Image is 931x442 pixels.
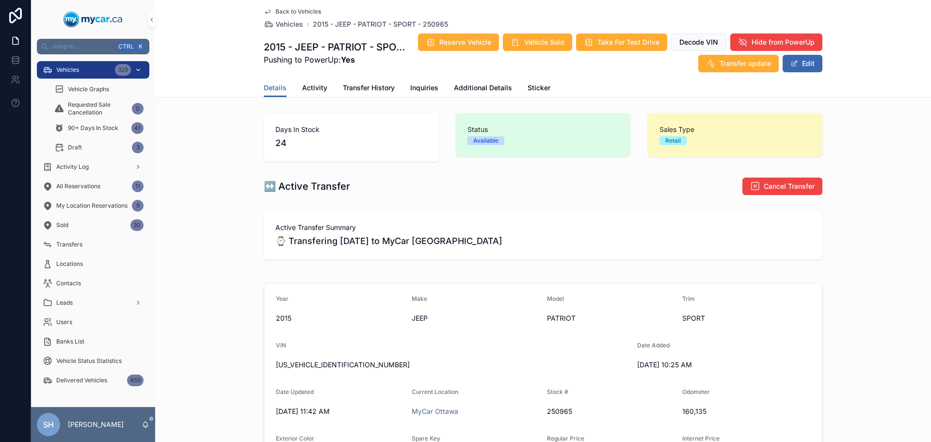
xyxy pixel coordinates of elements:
[130,219,144,231] div: 30
[56,357,122,365] span: Vehicle Status Statistics
[503,33,572,51] button: Vehicle Sold
[37,178,149,195] a: All Reservations11
[698,55,779,72] button: Transfer update
[659,125,811,134] span: Sales Type
[264,40,409,54] h1: 2015 - JEEP - PATRIOT - SPORT - 250965
[264,180,350,193] h1: ↔️ Active Transfer
[682,407,810,416] span: 160,135
[547,435,584,442] span: Regular Price
[56,182,100,190] span: All Reservations
[302,83,327,93] span: Activity
[343,79,395,98] a: Transfer History
[412,295,427,302] span: Make
[671,33,726,51] button: Decode VIN
[52,43,113,50] span: Jump to...
[412,435,440,442] span: Spare Key
[528,79,550,98] a: Sticker
[37,39,149,54] button: Jump to...CtrlK
[467,125,619,134] span: Status
[264,79,287,98] a: Details
[410,79,438,98] a: Inquiries
[264,8,321,16] a: Back to Vehicles
[264,54,409,65] span: Pushing to PowerUp:
[37,236,149,253] a: Transfers
[132,180,144,192] div: 11
[48,81,149,98] a: Vehicle Graphs
[276,435,314,442] span: Exterior Color
[730,33,822,51] button: Hide from PowerUp
[56,377,107,384] span: Delivered Vehicles
[117,42,135,51] span: Ctrl
[637,360,765,370] span: [DATE] 10:25 AM
[547,407,674,416] span: 250965
[68,144,82,151] span: Draft
[37,372,149,389] a: Delivered Vehicles459
[473,136,498,145] div: Available
[56,241,82,248] span: Transfers
[313,19,448,29] a: 2015 - JEEP - PATRIOT - SPORT - 250965
[276,313,404,323] span: 2015
[37,352,149,370] a: Vehicle Status Statistics
[412,388,458,395] span: Current Location
[783,55,822,72] button: Edit
[682,388,710,395] span: Odometer
[56,338,84,345] span: Banks List
[275,223,811,232] span: Active Transfer Summary
[56,202,128,210] span: My Location Reservations
[454,79,512,98] a: Additional Details
[48,139,149,156] a: Draft3
[276,342,286,349] span: VIN
[37,216,149,234] a: Sold30
[37,255,149,273] a: Locations
[597,37,659,47] span: Take For Test Drive
[37,313,149,331] a: Users
[64,12,123,27] img: App logo
[742,178,822,195] button: Cancel Transfer
[679,37,718,47] span: Decode VIN
[276,360,629,370] span: [US_VEHICLE_IDENTIFICATION_NUMBER]
[275,8,321,16] span: Back to Vehicles
[341,55,355,65] strong: Yes
[275,136,427,150] span: 24
[343,83,395,93] span: Transfer History
[31,54,155,402] div: scrollable content
[56,279,81,287] span: Contacts
[43,419,54,430] span: SH
[764,181,815,191] span: Cancel Transfer
[37,333,149,350] a: Banks List
[48,119,149,137] a: 90+ Days In Stock41
[68,101,128,116] span: Requested Sale Cancellation
[682,435,720,442] span: Internet Price
[276,295,289,302] span: Year
[132,200,144,212] div: 9
[115,64,131,76] div: 329
[418,33,499,51] button: Reserve Vehicle
[37,294,149,311] a: Leads
[137,43,144,50] span: K
[276,388,314,395] span: Date Updated
[68,420,124,429] p: [PERSON_NAME]
[547,295,564,302] span: Model
[412,407,458,416] a: MyCar Ottawa
[720,59,771,68] span: Transfer update
[302,79,327,98] a: Activity
[752,37,815,47] span: Hide from PowerUp
[68,124,118,132] span: 90+ Days In Stock
[56,260,83,268] span: Locations
[547,388,568,395] span: Stock #
[56,163,89,171] span: Activity Log
[637,342,670,349] span: Date Added
[528,83,550,93] span: Sticker
[439,37,491,47] span: Reserve Vehicle
[37,275,149,292] a: Contacts
[132,142,144,153] div: 3
[56,66,79,74] span: Vehicles
[131,122,144,134] div: 41
[56,318,72,326] span: Users
[264,19,303,29] a: Vehicles
[276,407,404,416] span: [DATE] 11:42 AM
[56,299,73,307] span: Leads
[524,37,564,47] span: Vehicle Sold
